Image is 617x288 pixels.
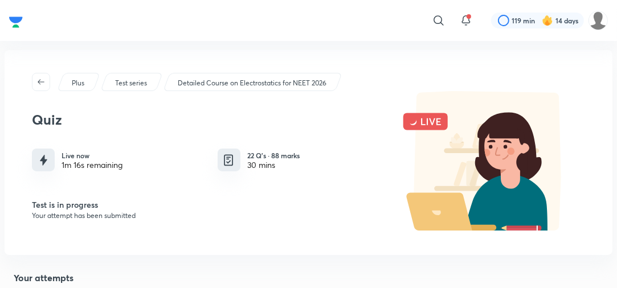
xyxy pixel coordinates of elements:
p: Detailed Course on Electrostatics for NEET 2026 [178,78,326,88]
h6: Live now [62,150,122,161]
img: quiz info [222,153,236,167]
img: live [392,91,585,231]
img: streak [542,15,553,26]
h3: Quiz [32,112,392,128]
a: Test series [113,78,149,88]
p: Plus [72,78,84,88]
div: 30 mins [247,161,300,170]
p: Your attempt has been submitted [32,211,392,221]
img: live-icon [36,153,51,167]
a: Plus [70,78,87,88]
h6: 22 Q’s · 88 marks [247,150,300,161]
h5: Test is in progress [32,199,392,211]
a: Company Logo [9,14,23,27]
img: Company Logo [9,14,23,31]
img: Nishi raghuwanshi [589,11,608,30]
a: Detailed Course on Electrostatics for NEET 2026 [176,78,329,88]
p: Test series [115,78,147,88]
h4: Your attempts [5,273,612,282]
div: 1m 16s remaining [62,161,122,170]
